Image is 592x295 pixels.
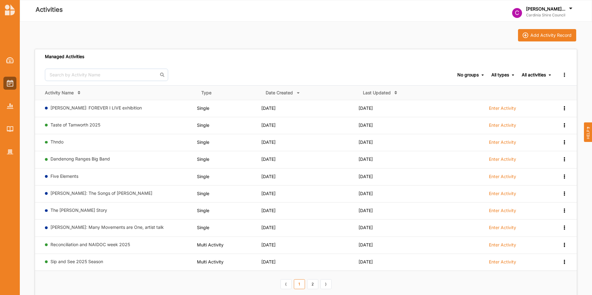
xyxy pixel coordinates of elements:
button: iconAdd Activity Record [518,29,576,41]
a: Five Elements [50,173,78,179]
label: Enter Activity [489,208,516,213]
a: The [PERSON_NAME] Story [50,207,107,213]
label: Enter Activity [489,191,516,196]
span: Multi Activity [197,242,224,247]
span: Single [197,105,209,111]
span: [DATE] [261,105,276,111]
a: [PERSON_NAME]: The Songs of [PERSON_NAME] [50,190,152,196]
a: Enter Activity [489,207,516,217]
a: Enter Activity [489,190,516,200]
label: Enter Activity [489,122,516,128]
a: Enter Activity [489,122,516,131]
a: Sip and See 2025 Season [50,259,103,264]
a: Previous item [281,279,292,289]
span: Single [197,191,209,196]
a: Organisation [3,145,16,158]
img: Dashboard [6,57,14,63]
img: Organisation [7,149,13,155]
span: [DATE] [359,122,373,128]
img: icon [523,32,528,38]
img: logo [5,4,15,15]
span: [DATE] [261,259,276,264]
span: [DATE] [261,242,276,247]
span: Single [197,208,209,213]
span: [DATE] [359,259,373,264]
span: [DATE] [359,191,373,196]
label: Cardinia Shire Council [526,13,574,18]
span: Multi Activity [197,259,224,264]
a: Enter Activity [489,156,516,165]
a: Enter Activity [489,259,516,268]
div: Activity Name [45,90,74,96]
div: C [512,8,522,18]
span: Single [197,174,209,179]
label: Enter Activity [489,225,516,230]
img: Reports [7,103,13,109]
span: [DATE] [359,174,373,179]
span: [DATE] [359,139,373,145]
span: [DATE] [359,208,373,213]
a: Reconciliation and NAIDOC week 2025 [50,242,130,247]
div: All types [491,72,509,78]
span: [DATE] [261,191,276,196]
label: [PERSON_NAME]... [526,6,565,12]
th: Type [197,85,261,100]
label: Enter Activity [489,242,516,248]
div: No groups [457,72,479,78]
a: 1 [294,279,305,289]
span: [DATE] [261,208,276,213]
img: Library [7,126,13,131]
label: Enter Activity [489,259,516,265]
span: [DATE] [261,156,276,162]
span: [DATE] [261,122,276,128]
a: Dashboard [3,54,16,67]
label: Enter Activity [489,139,516,145]
a: Enter Activity [489,173,516,183]
a: Dandenong Ranges Big Band [50,156,110,161]
span: Single [197,156,209,162]
span: [DATE] [359,242,373,247]
label: Enter Activity [489,105,516,111]
span: Single [197,225,209,230]
input: Search by Activity Name [45,69,168,81]
span: [DATE] [359,105,373,111]
div: Date Created [266,90,293,96]
span: Single [197,139,209,145]
label: Enter Activity [489,174,516,179]
div: Last Updated [363,90,391,96]
div: Pagination Navigation [279,278,333,289]
span: [DATE] [359,156,373,162]
img: Activities [7,80,13,87]
a: Library [3,122,16,135]
span: [DATE] [261,225,276,230]
a: [PERSON_NAME]: FOREVER I LIVE exhibition [50,105,142,110]
a: Reports [3,100,16,113]
div: Managed Activities [45,54,84,59]
span: [DATE] [261,139,276,145]
a: Enter Activity [489,242,516,251]
a: Enter Activity [489,139,516,148]
label: Activities [36,5,63,15]
a: Taste of Tamworth 2025 [50,122,100,127]
a: Enter Activity [489,105,516,114]
span: [DATE] [261,174,276,179]
label: Enter Activity [489,156,516,162]
a: Thndo [50,139,63,144]
div: All activities [522,72,546,78]
a: Activities [3,77,16,90]
a: 2 [307,279,318,289]
span: [DATE] [359,225,373,230]
a: Next item [320,279,332,289]
a: Enter Activity [489,224,516,234]
span: Single [197,122,209,128]
div: Add Activity Record [530,32,572,38]
a: [PERSON_NAME]: Many Movements are One, artist talk [50,224,164,230]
